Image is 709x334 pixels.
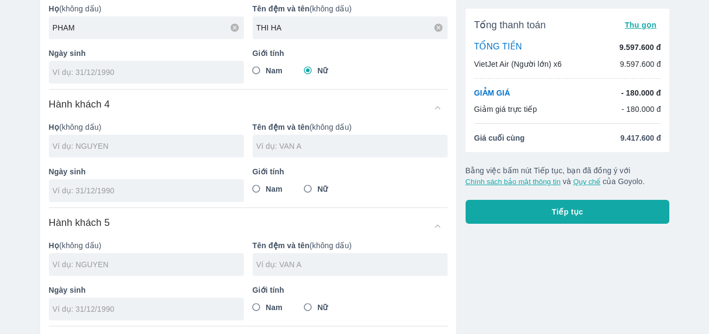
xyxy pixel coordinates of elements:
[53,67,233,78] input: Ví dụ: 31/12/1990
[474,104,537,115] p: Giảm giá trực tiếp
[466,165,670,187] p: Bằng việc bấm nút Tiếp tục, bạn đã đồng ý với và của Goyolo.
[253,241,310,250] b: Tên đệm và tên
[266,302,283,313] span: Nam
[53,185,233,196] input: Ví dụ: 31/12/1990
[474,18,546,31] span: Tổng thanh toán
[253,122,448,133] p: (không dấu)
[53,259,244,270] input: Ví dụ: NGUYEN
[53,304,233,314] input: Ví dụ: 31/12/1990
[474,87,510,98] p: GIẢM GIÁ
[253,48,448,59] p: Giới tính
[620,59,661,70] p: 9.597.600 đ
[474,59,562,70] p: VietJet Air (Người lớn) x6
[622,104,661,115] p: - 180.000 đ
[317,65,328,76] span: Nữ
[466,178,561,186] button: Chính sách bảo mật thông tin
[49,4,59,13] b: Họ
[625,21,657,29] span: Thu gọn
[253,3,448,14] p: (không dấu)
[53,22,244,33] input: Ví dụ: NGUYEN
[474,41,522,53] p: TỔNG TIỀN
[253,4,310,13] b: Tên đệm và tên
[317,302,328,313] span: Nữ
[49,285,244,295] p: Ngày sinh
[49,3,244,14] p: (không dấu)
[49,241,59,250] b: Họ
[620,17,661,33] button: Thu gọn
[573,178,600,186] button: Quy chế
[266,184,283,194] span: Nam
[466,200,670,224] button: Tiếp tục
[620,133,661,143] span: 9.417.600 đ
[253,285,448,295] p: Giới tính
[619,42,661,53] p: 9.597.600 đ
[266,65,283,76] span: Nam
[621,87,661,98] p: - 180.000 đ
[49,123,59,131] b: Họ
[253,240,448,251] p: (không dấu)
[253,123,310,131] b: Tên đệm và tên
[49,216,110,229] h6: Hành khách 5
[49,166,244,177] p: Ngày sinh
[474,133,525,143] span: Giá cuối cùng
[49,48,244,59] p: Ngày sinh
[253,166,448,177] p: Giới tính
[49,240,244,251] p: (không dấu)
[552,206,583,217] span: Tiếp tục
[256,141,448,152] input: Ví dụ: VAN A
[49,98,110,111] h6: Hành khách 4
[49,122,244,133] p: (không dấu)
[53,141,244,152] input: Ví dụ: NGUYEN
[256,22,448,33] input: Ví dụ: VAN A
[256,259,448,270] input: Ví dụ: VAN A
[317,184,328,194] span: Nữ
